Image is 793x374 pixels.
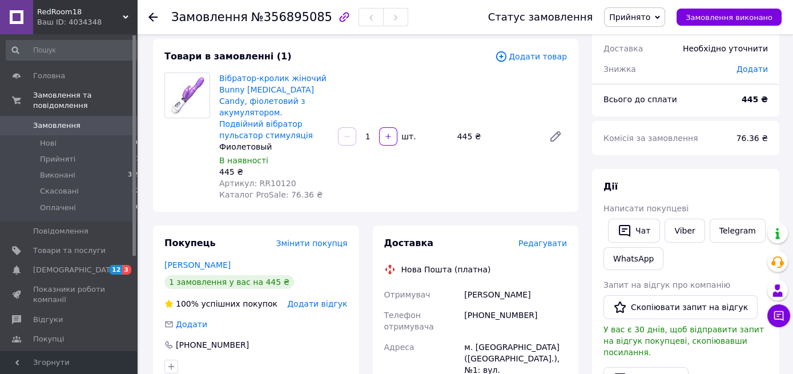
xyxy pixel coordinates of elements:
[462,284,569,305] div: [PERSON_NAME]
[384,311,434,331] span: Телефон отримувача
[686,13,772,22] span: Замовлення виконано
[219,190,323,199] span: Каталог ProSale: 76.36 ₴
[33,226,88,236] span: Повідомлення
[175,339,250,351] div: [PHONE_NUMBER]
[462,305,569,337] div: [PHONE_NUMBER]
[136,203,140,213] span: 0
[33,71,65,81] span: Головна
[453,128,540,144] div: 445 ₴
[677,9,782,26] button: Замовлення виконано
[710,219,766,243] a: Telegram
[132,186,140,196] span: 82
[37,7,123,17] span: RedRoom18
[176,320,207,329] span: Додати
[384,290,430,299] span: Отримувач
[736,134,768,143] span: 76.36 ₴
[219,179,296,188] span: Артикул: RR10120
[122,265,131,275] span: 3
[40,186,79,196] span: Скасовані
[164,260,231,270] a: [PERSON_NAME]
[33,265,118,275] span: [DEMOGRAPHIC_DATA]
[603,204,689,213] span: Написати покупцеві
[609,13,650,22] span: Прийнято
[603,134,698,143] span: Комісія за замовлення
[165,73,210,118] img: Вібратор-кролик жіночий Bunny G-spot Candy, фіолетовий з акумулятором. Подвійний вібратор пульсат...
[518,239,567,248] span: Редагувати
[164,51,292,62] span: Товари в замовленні (1)
[287,299,347,308] span: Додати відгук
[40,154,75,164] span: Прийняті
[40,203,76,213] span: Оплачені
[37,17,137,27] div: Ваш ID: 4034348
[136,154,140,164] span: 1
[40,170,75,180] span: Виконані
[33,120,80,131] span: Замовлення
[40,138,57,148] span: Нові
[398,264,494,275] div: Нова Пошта (платна)
[33,315,63,325] span: Відгуки
[164,275,294,289] div: 1 замовлення у вас на 445 ₴
[6,40,141,61] input: Пошук
[608,219,660,243] button: Чат
[128,170,140,180] span: 359
[219,141,329,152] div: Фиолетовый
[742,95,768,104] b: 445 ₴
[251,10,332,24] span: №356895085
[384,238,434,248] span: Доставка
[603,247,663,270] a: WhatsApp
[767,304,790,327] button: Чат з покупцем
[176,299,199,308] span: 100%
[384,343,414,352] span: Адреса
[603,95,677,104] span: Всього до сплати
[603,280,730,289] span: Запит на відгук про компанію
[148,11,158,23] div: Повернутися назад
[33,90,137,111] span: Замовлення та повідомлення
[164,238,216,248] span: Покупець
[603,325,764,357] span: У вас є 30 днів, щоб відправити запит на відгук покупцеві, скопіювавши посилання.
[33,334,64,344] span: Покупці
[603,44,643,53] span: Доставка
[676,36,775,61] div: Необхідно уточнити
[164,298,277,309] div: успішних покупок
[33,246,106,256] span: Товари та послуги
[544,125,567,148] a: Редагувати
[219,166,329,178] div: 445 ₴
[495,50,567,63] span: Додати товар
[33,284,106,305] span: Показники роботи компанії
[488,11,593,23] div: Статус замовлення
[219,156,268,165] span: В наявності
[219,74,327,140] a: Вібратор-кролик жіночий Bunny [MEDICAL_DATA] Candy, фіолетовий з акумулятором. Подвійний вібратор...
[736,65,768,74] span: Додати
[603,65,636,74] span: Знижка
[665,219,705,243] a: Viber
[136,138,140,148] span: 0
[109,265,122,275] span: 12
[276,239,348,248] span: Змінити покупця
[171,10,248,24] span: Замовлення
[398,131,417,142] div: шт.
[603,181,618,192] span: Дії
[603,295,758,319] button: Скопіювати запит на відгук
